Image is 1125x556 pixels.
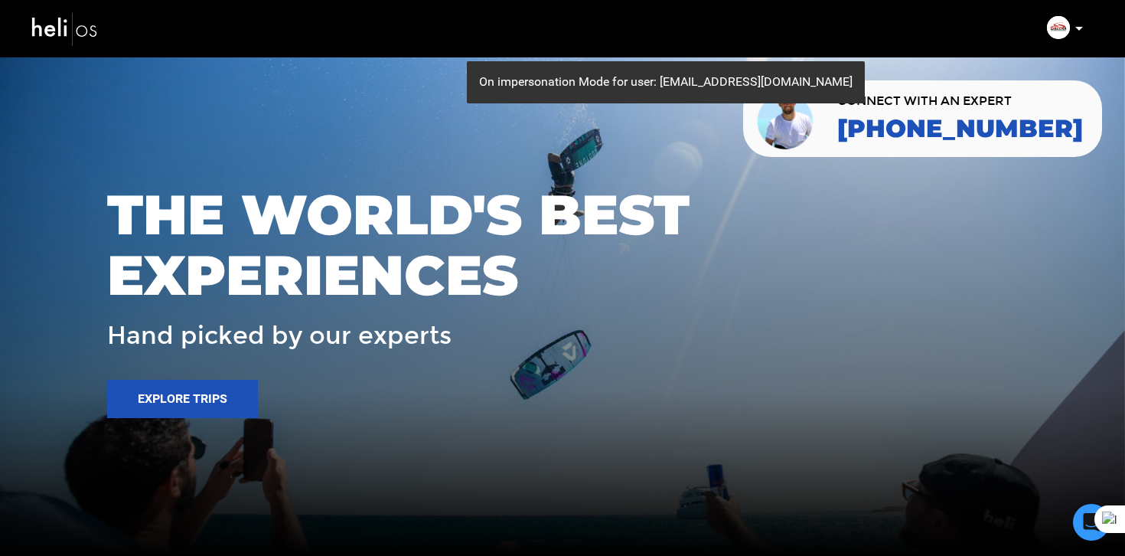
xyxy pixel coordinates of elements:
img: contact our team [755,87,818,151]
span: CONNECT WITH AN EXPERT [837,95,1083,107]
span: Hand picked by our experts [107,322,452,349]
a: [PHONE_NUMBER] [837,115,1083,142]
img: heli-logo [31,8,99,49]
button: Explore Trips [107,380,258,418]
div: On impersonation Mode for user: [EMAIL_ADDRESS][DOMAIN_NAME] [467,61,865,103]
span: THE WORLD'S BEST EXPERIENCES [107,185,1018,306]
img: img_f63f189c3556185939f40ae13d6fd395.png [1047,16,1070,39]
div: Open Intercom Messenger [1073,504,1110,541]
